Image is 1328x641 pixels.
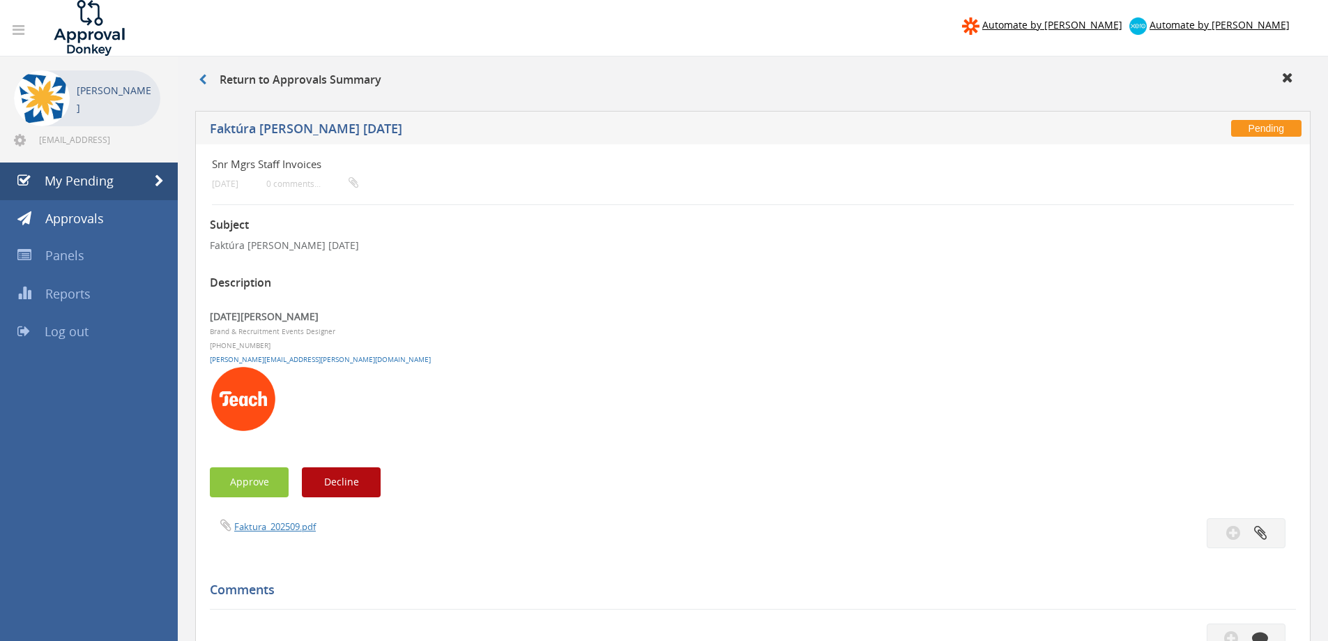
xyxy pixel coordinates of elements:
small: 0 comments... [266,179,358,189]
span: Panels [45,247,84,264]
h3: Description [210,277,1296,289]
small: [DATE] [212,179,238,189]
span: Automate by [PERSON_NAME] [1150,18,1290,31]
span: [EMAIL_ADDRESS][DOMAIN_NAME] [39,134,158,145]
h4: Snr Mgrs Staff Invoices [212,158,1113,170]
img: AIorK4wRCTIJ2VEph_U9I0X7raKFc4uHUpLHd-NzURfvcSwL8tJOHPX24D4DegqElJ-4dGg7Kf_8lHTw-eX1 [210,365,277,432]
font: [PHONE_NUMBER] [210,341,270,350]
font: Brand & Recruitment Events Designer [210,327,335,336]
h5: Comments [210,583,1285,597]
a: [PERSON_NAME][EMAIL_ADDRESS][PERSON_NAME][DOMAIN_NAME] [210,355,431,364]
h5: Faktúra [PERSON_NAME] [DATE] [210,122,972,139]
span: Reports [45,285,91,302]
span: Pending [1231,120,1302,137]
span: Approvals [45,210,104,227]
h3: Return to Approvals Summary [199,74,381,86]
p: Faktúra [PERSON_NAME] [DATE] [210,239,1296,252]
img: zapier-logomark.png [962,17,979,35]
span: Log out [45,323,89,340]
h3: Subject [210,219,1296,232]
button: Approve [210,467,289,497]
img: xero-logo.png [1129,17,1147,35]
p: [PERSON_NAME] [77,82,153,116]
span: My Pending [45,172,114,189]
button: Decline [302,467,381,497]
span: Automate by [PERSON_NAME] [982,18,1122,31]
b: [DATE][PERSON_NAME] [210,310,319,323]
a: Faktura_202509.pdf [234,520,316,533]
